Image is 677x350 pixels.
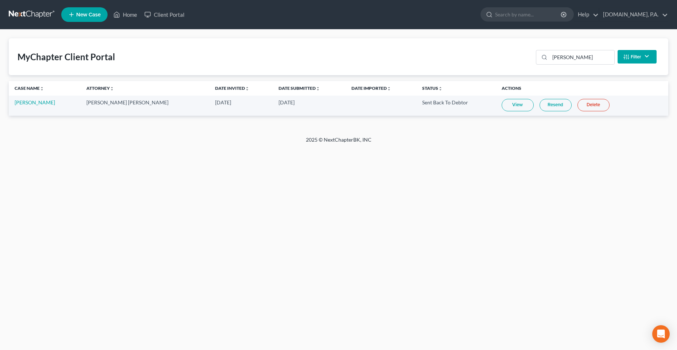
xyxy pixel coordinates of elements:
th: Actions [496,81,668,96]
a: Date Invitedunfold_more [215,85,249,91]
a: Help [574,8,599,21]
td: [PERSON_NAME] [PERSON_NAME] [81,96,210,116]
div: 2025 © NextChapterBK, INC [131,136,546,149]
a: [PERSON_NAME] [15,99,55,105]
i: unfold_more [316,86,320,91]
div: Open Intercom Messenger [652,325,670,343]
a: Date Importedunfold_more [351,85,391,91]
a: Delete [577,99,610,111]
a: Case Nameunfold_more [15,85,44,91]
i: unfold_more [110,86,114,91]
a: [DOMAIN_NAME], P.A. [599,8,668,21]
span: [DATE] [215,99,231,105]
button: Filter [618,50,657,64]
a: Statusunfold_more [422,85,443,91]
div: MyChapter Client Portal [17,51,115,63]
span: [DATE] [279,99,295,105]
i: unfold_more [387,86,391,91]
a: Date Submittedunfold_more [279,85,320,91]
a: Home [110,8,141,21]
td: Sent Back To Debtor [416,96,495,116]
input: Search by name... [495,8,562,21]
a: View [502,99,534,111]
a: Client Portal [141,8,188,21]
i: unfold_more [438,86,443,91]
i: unfold_more [245,86,249,91]
span: New Case [76,12,101,18]
input: Search... [550,50,614,64]
a: Attorneyunfold_more [86,85,114,91]
a: Resend [540,99,572,111]
i: unfold_more [40,86,44,91]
